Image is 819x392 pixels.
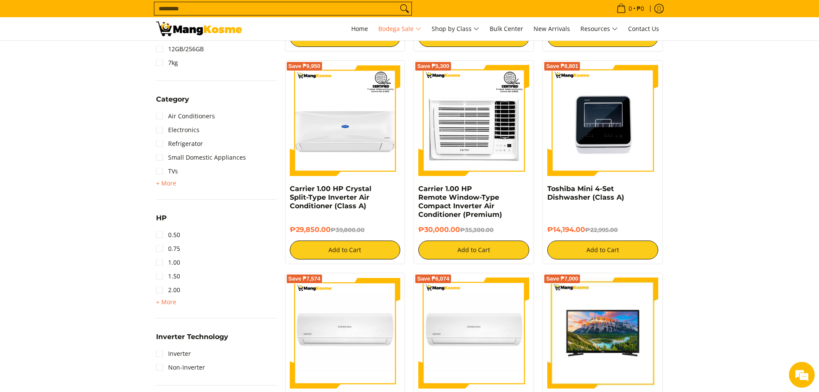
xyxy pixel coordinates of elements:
[156,178,176,188] summary: Open
[417,64,449,69] span: Save ₱5,300
[156,123,199,137] a: Electronics
[418,225,529,234] h6: ₱30,000.00
[156,242,180,256] a: 0.75
[460,226,494,233] del: ₱35,300.00
[156,299,176,306] span: + More
[547,185,624,201] a: Toshiba Mini 4-Set Dishwasher (Class A)
[156,180,176,187] span: + More
[614,4,647,13] span: •
[331,226,365,233] del: ₱39,800.00
[290,185,371,210] a: Carrier 1.00 HP Crystal Split-Type Inverter Air Conditioner (Class A)
[627,6,633,12] span: 0
[156,42,204,56] a: 12GB/256GB
[485,17,528,40] a: Bulk Center
[635,6,645,12] span: ₱0
[418,278,529,389] img: condura-split-type-inverter-air-conditioner-class-b-full-view-mang-kosme
[547,225,658,234] h6: ₱14,194.00
[156,56,178,70] a: 7kg
[351,25,368,33] span: Home
[156,215,167,222] span: HP
[156,109,215,123] a: Air Conditioners
[288,276,321,281] span: Save ₱7,574
[156,347,191,361] a: Inverter
[290,225,401,234] h6: ₱29,850.00
[156,215,167,228] summary: Open
[534,25,570,33] span: New Arrivals
[546,276,578,281] span: Save ₱7,000
[576,17,622,40] a: Resources
[156,269,180,283] a: 1.50
[156,361,205,374] a: Non-Inverter
[547,241,658,259] button: Add to Cart
[418,185,502,219] a: Carrier 1.00 HP Remote Window-Type Compact Inverter Air Conditioner (Premium)
[156,151,246,164] a: Small Domestic Appliances
[628,25,659,33] span: Contact Us
[290,65,401,176] img: Carrier 1.00 HP Crystal Split-Type Inverter Air Conditioner (Class A)
[156,283,180,297] a: 2.00
[624,17,663,40] a: Contact Us
[156,333,228,347] summary: Open
[251,17,663,40] nav: Main Menu
[529,17,574,40] a: New Arrivals
[378,24,421,34] span: Bodega Sale
[156,96,189,103] span: Category
[156,164,178,178] a: TVs
[288,64,321,69] span: Save ₱9,950
[418,241,529,259] button: Add to Cart
[547,65,658,176] img: Toshiba Mini 4-Set Dishwasher (Class A)
[417,276,449,281] span: Save ₱6,074
[546,64,578,69] span: Save ₱8,801
[580,24,618,34] span: Resources
[347,17,372,40] a: Home
[374,17,426,40] a: Bodega Sale
[156,228,180,242] a: 0.50
[156,137,203,151] a: Refrigerator
[290,278,401,389] img: condura-split-type-inverter-air-conditioner-class-b-full-view-mang-kosme
[156,297,176,307] summary: Open
[290,241,401,259] button: Add to Cart
[547,278,658,389] img: samsung-43-inch-led-tv-full-view- mang-kosme
[156,96,189,109] summary: Open
[490,25,523,33] span: Bulk Center
[585,226,618,233] del: ₱22,995.00
[156,333,228,340] span: Inverter Technology
[432,24,479,34] span: Shop by Class
[156,256,180,269] a: 1.00
[398,2,411,15] button: Search
[156,22,242,36] img: Bodega Sale l Mang Kosme: Cost-Efficient &amp; Quality Home Appliances
[418,65,529,176] img: Carrier 1.00 HP Remote Window-Type Compact Inverter Air Conditioner (Premium)
[427,17,484,40] a: Shop by Class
